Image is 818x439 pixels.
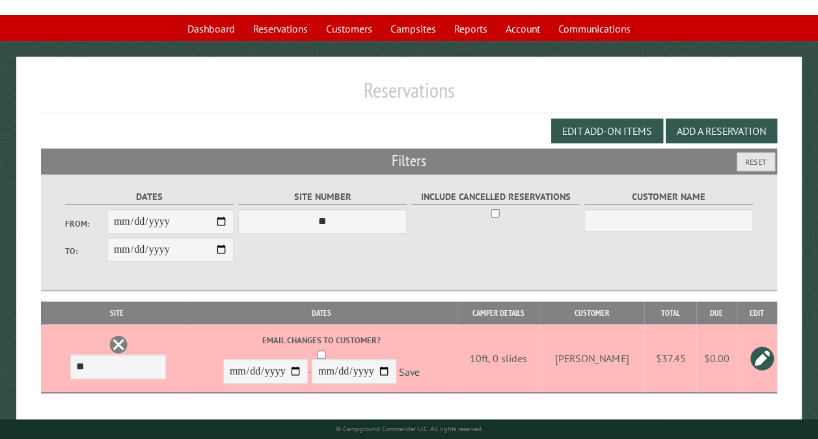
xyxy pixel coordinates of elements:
[109,335,128,354] a: Delete this reservation
[644,324,696,393] td: $37.45
[457,324,539,393] td: 10ft, 0 slides
[41,78,777,113] h1: Reservations
[411,190,580,205] label: Include Cancelled Reservations
[245,16,316,41] a: Reservations
[65,245,107,257] label: To:
[383,16,444,41] a: Campsites
[457,302,539,324] th: Camper Details
[551,16,638,41] a: Communications
[737,302,778,324] th: Edit
[446,16,495,41] a: Reports
[65,218,107,230] label: From:
[188,334,455,347] label: Email changes to customer?
[238,190,407,205] label: Site Number
[65,190,234,205] label: Dates
[498,16,548,41] a: Account
[399,365,420,378] a: Save
[551,119,663,143] button: Edit Add-on Items
[180,16,243,41] a: Dashboard
[539,302,644,324] th: Customer
[48,302,186,324] th: Site
[336,425,483,433] small: © Campground Commander LLC. All rights reserved.
[737,152,775,171] button: Reset
[696,324,736,393] td: $0.00
[696,302,736,324] th: Due
[666,119,777,143] button: Add a Reservation
[644,302,696,324] th: Total
[584,190,753,205] label: Customer Name
[41,149,777,173] h2: Filters
[188,334,455,387] div: -
[186,302,457,324] th: Dates
[318,16,380,41] a: Customers
[539,324,644,393] td: [PERSON_NAME]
